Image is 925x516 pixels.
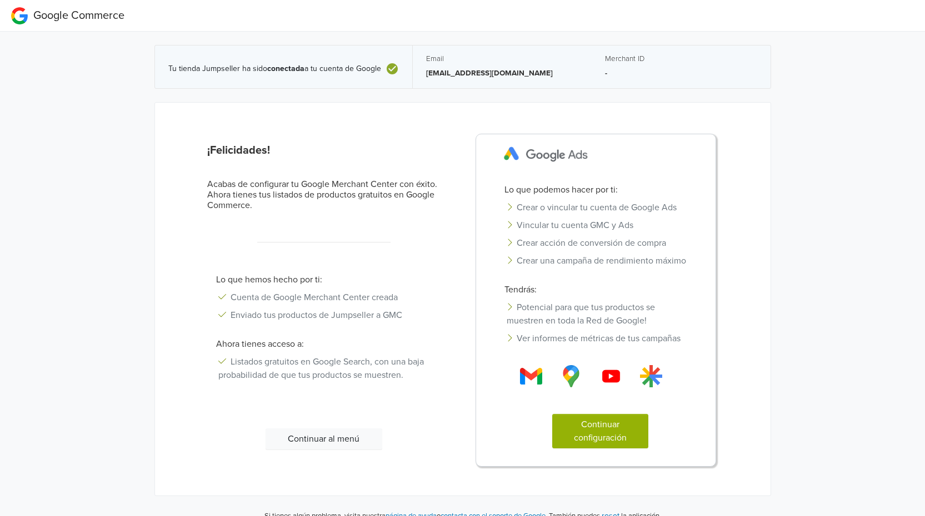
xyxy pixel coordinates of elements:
[600,365,622,387] img: Gmail Logo
[552,414,648,448] button: Continuar configuración
[496,283,704,296] p: Tendrás:
[496,299,704,330] li: Potencial para que tus productos se muestren en toda la Red de Google!
[496,330,704,347] li: Ver informes de métricas de tus campañas
[496,216,704,234] li: Vincular tu cuenta GMC y Ads
[605,68,757,79] p: -
[560,365,582,387] img: Gmail Logo
[267,64,304,73] b: conectada
[605,54,757,63] h5: Merchant ID
[33,9,124,22] span: Google Commerce
[496,234,704,252] li: Crear acción de conversión de compra
[496,139,596,170] img: Google Ads Logo
[426,54,578,63] h5: Email
[207,179,441,211] h6: Acabas de configurar tu Google Merchant Center con éxito. Ahora tienes tus listados de productos ...
[207,353,441,384] li: Listados gratuitos en Google Search, con una baja probabilidad de que tus productos se muestren.
[520,365,542,387] img: Gmail Logo
[496,199,704,216] li: Crear o vincular tu cuenta de Google Ads
[207,273,441,286] p: Lo que hemos hecho por ti:
[496,183,704,196] p: Lo que podemos hacer por ti:
[640,365,662,387] img: Gmail Logo
[207,306,441,324] li: Enviado tus productos de Jumpseller a GMC
[207,337,441,351] p: Ahora tienes acceso a:
[426,68,578,79] p: [EMAIL_ADDRESS][DOMAIN_NAME]
[207,144,441,157] h5: ¡Felicidades!
[266,428,382,449] button: Continuar al menú
[496,252,704,270] li: Crear una campaña de rendimiento máximo
[207,289,441,306] li: Cuenta de Google Merchant Center creada
[168,64,381,74] span: Tu tienda Jumpseller ha sido a tu cuenta de Google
